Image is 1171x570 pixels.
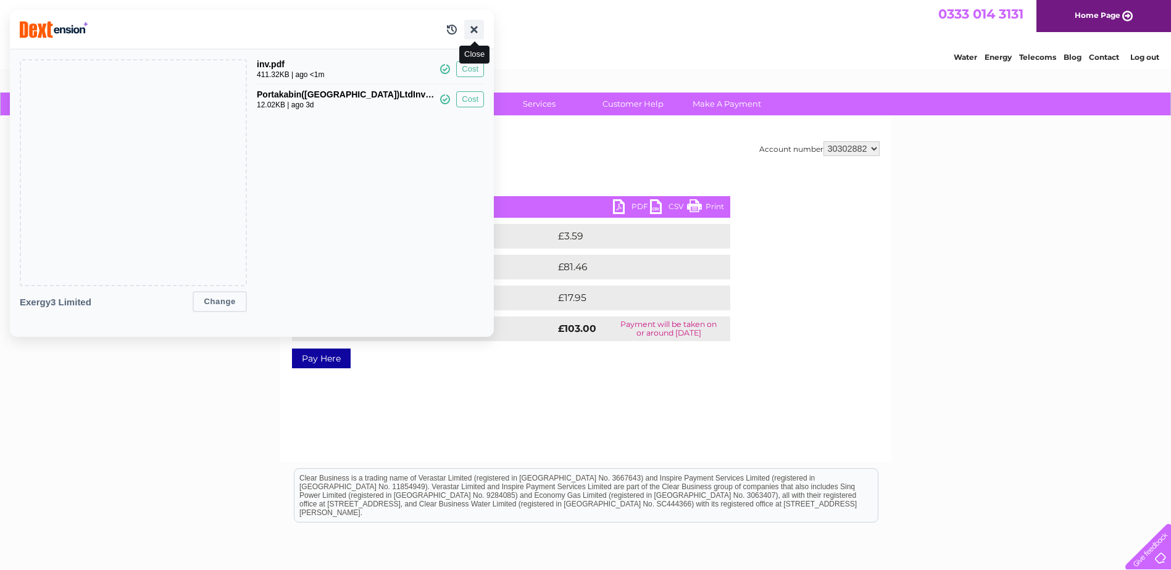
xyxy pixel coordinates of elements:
a: Blog [1064,52,1081,62]
a: PDF [613,199,650,217]
img: logo.png [41,32,104,70]
a: Print [687,199,724,217]
td: £81.46 [555,255,704,279]
h2: Bills and Payments [292,141,880,165]
a: Telecoms [1019,52,1056,62]
a: Contact [1089,52,1119,62]
a: Customer Help [582,93,684,115]
a: Energy [985,52,1012,62]
div: Clear Business is a trading name of Verastar Limited (registered in [GEOGRAPHIC_DATA] No. 3667643... [294,7,878,60]
a: Make A Payment [676,93,778,115]
div: [DATE] [292,199,730,208]
a: CSV [650,199,687,217]
div: Account number [759,141,880,156]
td: £3.59 [555,224,701,249]
a: 0333 014 3131 [938,6,1023,22]
a: Log out [1130,52,1159,62]
a: Pay Here [292,349,351,368]
a: Services [488,93,590,115]
td: £17.95 [555,286,704,310]
a: Water [954,52,977,62]
td: Payment will be taken on or around [DATE] [607,316,730,341]
strong: £103.00 [558,323,596,334]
